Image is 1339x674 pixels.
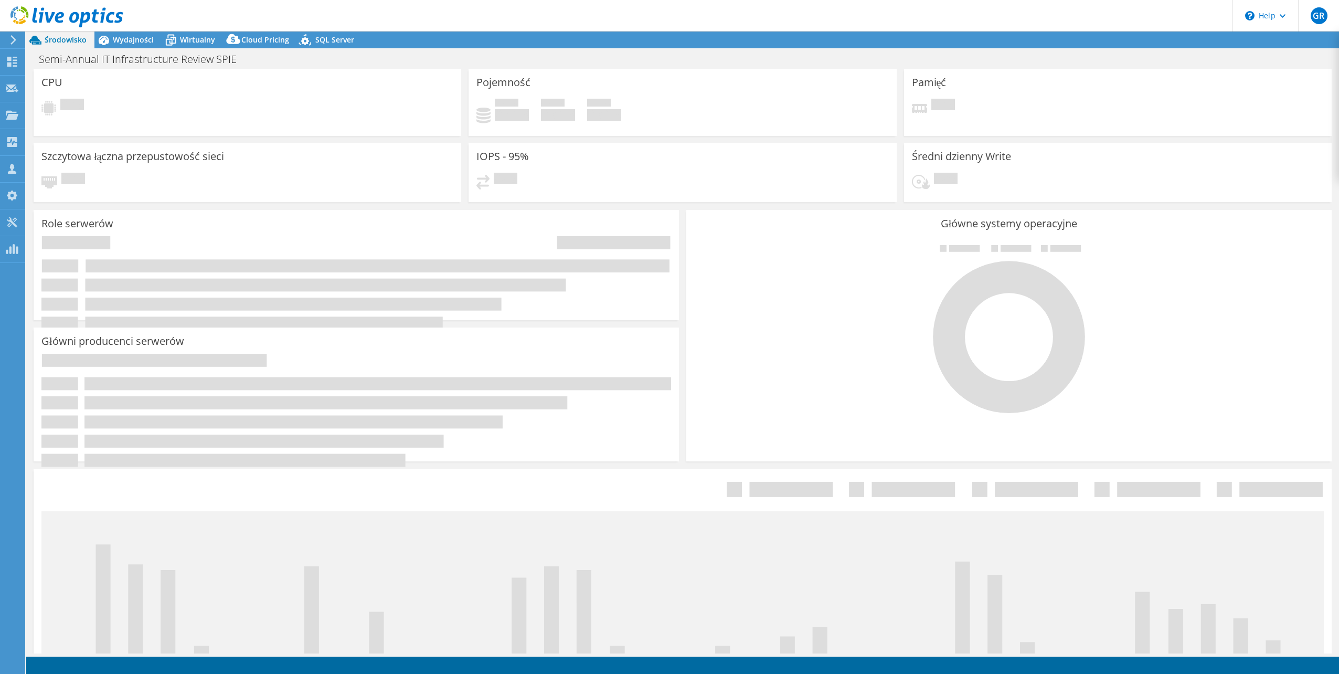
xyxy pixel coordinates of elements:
[41,335,184,347] h3: Główni producenci serwerów
[45,35,87,45] span: Środowisko
[1311,7,1327,24] span: GR
[931,99,955,113] span: Oczekuje
[1245,11,1255,20] svg: \n
[34,54,253,65] h1: Semi-Annual IT Infrastructure Review SPIE
[476,77,530,88] h3: Pojemność
[912,77,947,88] h3: Pamięć
[315,35,354,45] span: SQL Server
[494,173,517,187] span: Oczekuje
[912,151,1011,162] h3: Średni dzienny Write
[541,109,575,121] h4: 0 GiB
[41,151,224,162] h3: Szczytowa łączna przepustowość sieci
[60,99,84,113] span: Oczekuje
[41,77,62,88] h3: CPU
[61,173,85,187] span: Oczekuje
[694,218,1324,229] h3: Główne systemy operacyjne
[541,99,565,109] span: Wolne
[495,99,518,109] span: Użytkownik
[587,109,621,121] h4: 0 GiB
[113,35,154,45] span: Wydajności
[495,109,529,121] h4: 0 GiB
[41,218,113,229] h3: Role serwerów
[241,35,289,45] span: Cloud Pricing
[587,99,611,109] span: Łącznie
[476,151,529,162] h3: IOPS - 95%
[934,173,958,187] span: Oczekuje
[180,35,215,45] span: Wirtualny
